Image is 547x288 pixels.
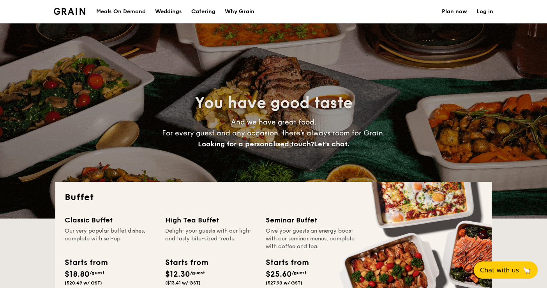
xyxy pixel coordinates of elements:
span: /guest [190,270,205,276]
span: $18.80 [65,270,90,279]
span: ($13.41 w/ GST) [165,280,201,286]
span: /guest [292,270,307,276]
a: Logotype [54,8,85,15]
div: Starts from [266,257,308,268]
div: Seminar Buffet [266,215,357,226]
span: You have good taste [195,94,353,112]
div: Our very popular buffet dishes, complete with set-up. [65,227,156,251]
img: Grain [54,8,85,15]
span: 🦙 [522,266,531,275]
h2: Buffet [65,191,482,204]
span: $25.60 [266,270,292,279]
div: Starts from [165,257,208,268]
div: Give your guests an energy boost with our seminar menus, complete with coffee and tea. [266,227,357,251]
span: $12.30 [165,270,190,279]
span: Looking for a personalised touch? [198,140,314,148]
button: Chat with us🦙 [474,261,538,279]
div: High Tea Buffet [165,215,256,226]
div: Classic Buffet [65,215,156,226]
span: ($27.90 w/ GST) [266,280,302,286]
span: /guest [90,270,104,276]
span: Let's chat. [314,140,349,148]
div: Delight your guests with our light and tasty bite-sized treats. [165,227,256,251]
span: Chat with us [480,267,519,274]
span: And we have great food. For every guest and any occasion, there’s always room for Grain. [162,118,385,148]
div: Starts from [65,257,107,268]
span: ($20.49 w/ GST) [65,280,102,286]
